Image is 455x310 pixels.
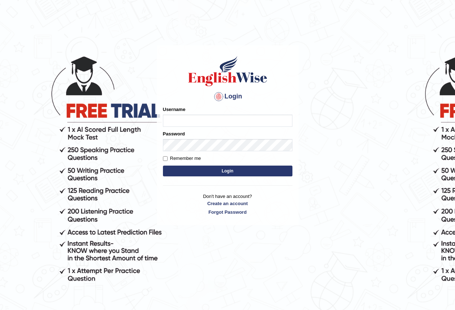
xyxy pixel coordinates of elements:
[163,209,292,216] a: Forgot Password
[163,156,168,161] input: Remember me
[163,193,292,215] p: Don't have an account?
[163,91,292,102] h4: Login
[163,200,292,207] a: Create an account
[187,55,269,87] img: Logo of English Wise sign in for intelligent practice with AI
[163,166,292,176] button: Login
[163,130,185,137] label: Password
[163,106,186,113] label: Username
[163,155,201,162] label: Remember me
